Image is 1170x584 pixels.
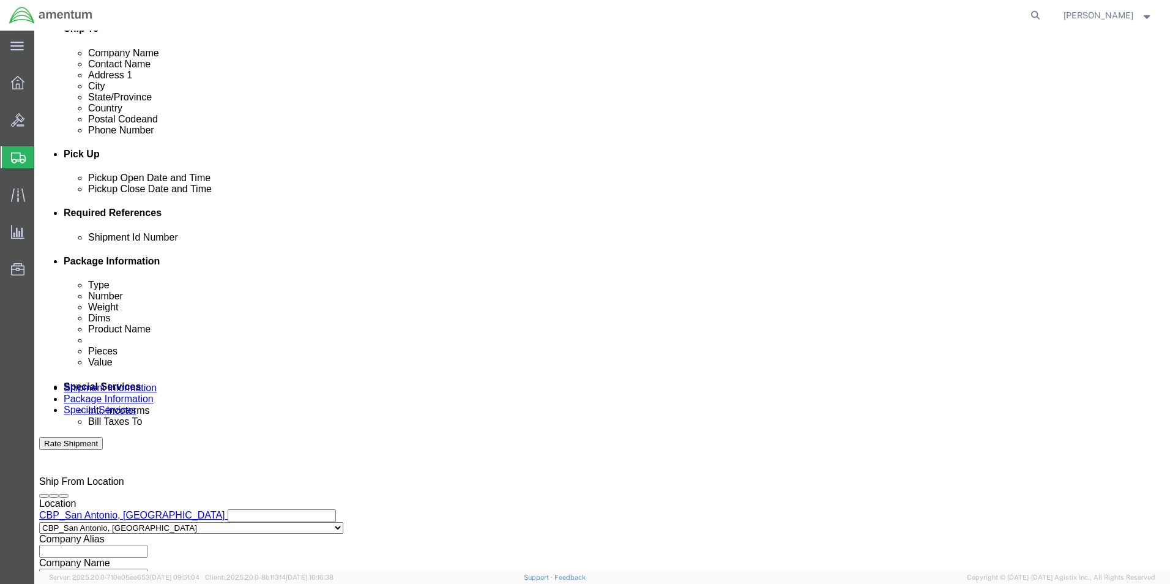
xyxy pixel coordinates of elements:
[34,31,1170,571] iframe: FS Legacy Container
[967,572,1155,583] span: Copyright © [DATE]-[DATE] Agistix Inc., All Rights Reserved
[524,574,554,581] a: Support
[554,574,586,581] a: Feedback
[1064,9,1133,22] span: ALISON GODOY
[1063,8,1153,23] button: [PERSON_NAME]
[9,6,93,24] img: logo
[286,574,333,581] span: [DATE] 10:16:38
[150,574,199,581] span: [DATE] 09:51:04
[205,574,333,581] span: Client: 2025.20.0-8b113f4
[49,574,199,581] span: Server: 2025.20.0-710e05ee653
